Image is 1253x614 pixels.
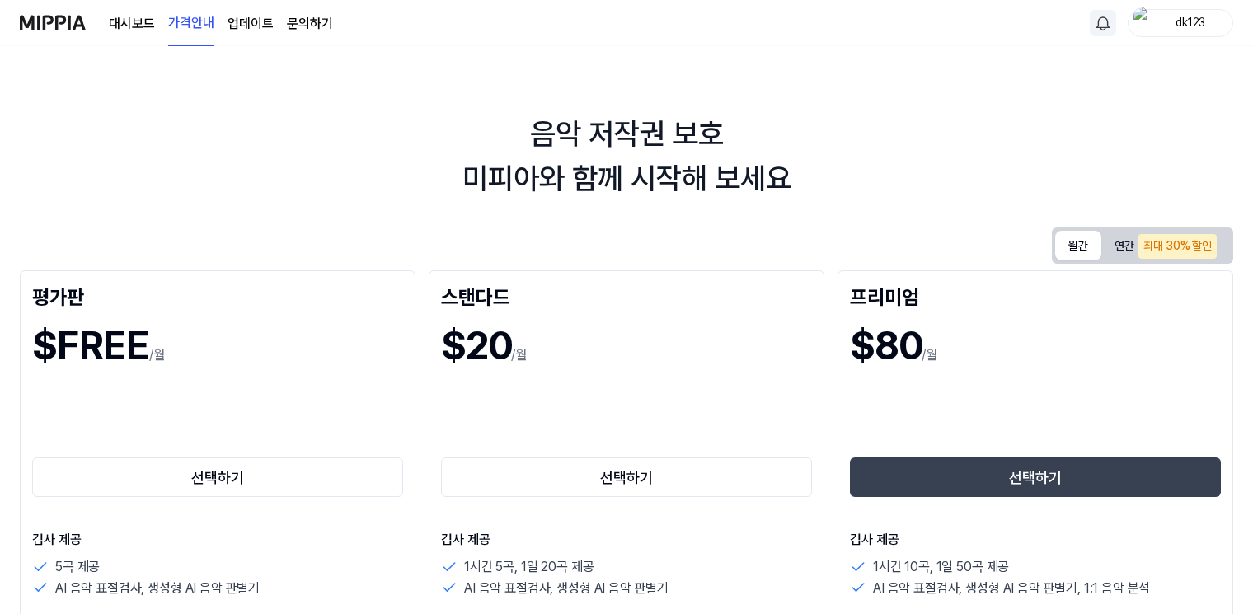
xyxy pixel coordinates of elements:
p: 5곡 제공 [55,556,100,578]
p: AI 음악 표절검사, 생성형 AI 음악 판별기 [464,578,669,599]
div: 평가판 [32,283,403,309]
button: 선택하기 [850,457,1221,497]
p: /월 [149,345,165,365]
img: 알림 [1093,13,1113,33]
p: 검사 제공 [32,530,403,550]
p: 1시간 5곡, 1일 20곡 제공 [464,556,594,578]
a: 대시보드 [109,14,155,34]
div: dk123 [1158,13,1222,31]
a: 선택하기 [441,454,812,500]
p: /월 [511,345,527,365]
p: 1시간 10곡, 1일 50곡 제공 [873,556,1009,578]
a: 문의하기 [287,14,333,34]
h1: $FREE [32,316,149,375]
button: 월간 [1055,231,1101,260]
h1: $20 [441,316,511,375]
button: 선택하기 [441,457,812,497]
button: profiledk123 [1128,9,1233,37]
a: 가격안내 [168,1,214,46]
div: 스탠다드 [441,283,812,309]
h1: $80 [850,316,922,375]
p: 검사 제공 [850,530,1221,550]
p: AI 음악 표절검사, 생성형 AI 음악 판별기, 1:1 음악 분석 [873,578,1150,599]
div: 최대 30% 할인 [1138,234,1217,259]
a: 선택하기 [32,454,403,500]
a: 선택하기 [850,454,1221,500]
p: 검사 제공 [441,530,812,550]
p: AI 음악 표절검사, 생성형 AI 음악 판별기 [55,578,260,599]
img: profile [1133,7,1153,40]
button: 연간 [1101,229,1230,263]
div: 프리미엄 [850,283,1221,309]
a: 업데이트 [228,14,274,34]
p: /월 [922,345,937,365]
button: 선택하기 [32,457,403,497]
